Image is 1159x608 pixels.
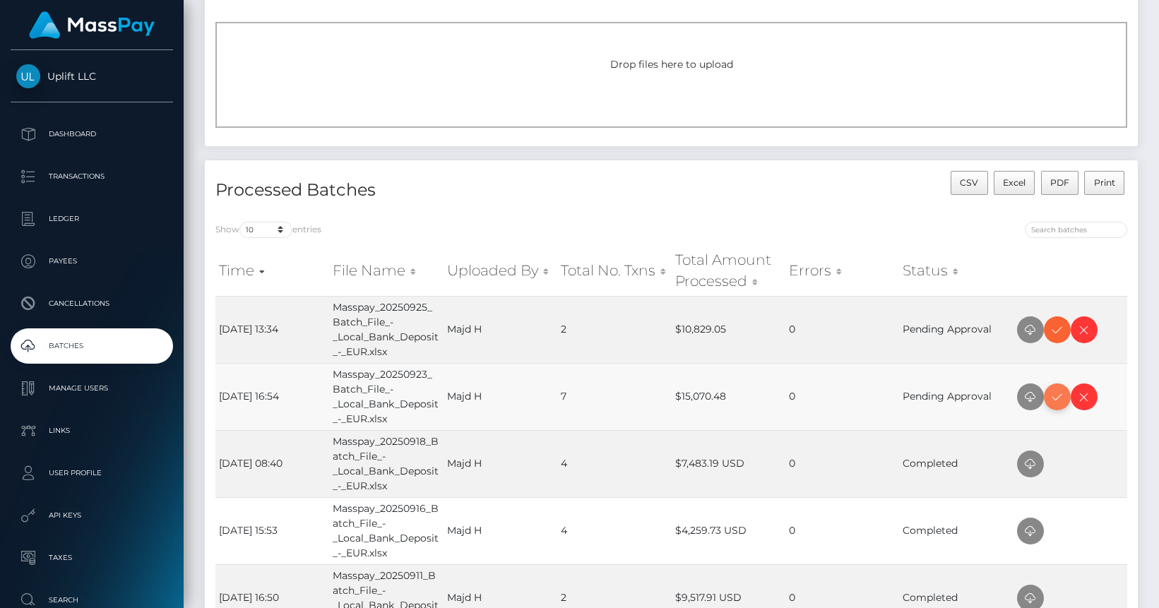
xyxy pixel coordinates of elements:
td: 0 [785,296,899,363]
a: Cancellations [11,286,173,321]
th: Uploaded By: activate to sort column ascending [444,246,557,296]
label: Show entries [215,222,321,238]
td: [DATE] 08:40 [215,430,329,497]
td: $10,829.05 [672,296,785,363]
a: Payees [11,244,173,279]
td: 0 [785,497,899,564]
p: Ledger [16,208,167,230]
p: Batches [16,335,167,357]
td: Masspay_20250923_Batch_File_-_Local_Bank_Deposit_-_EUR.xlsx [329,363,443,430]
a: Links [11,413,173,448]
td: 2 [557,296,671,363]
td: $4,259.73 USD [672,497,785,564]
td: $7,483.19 USD [672,430,785,497]
button: Print [1084,171,1124,195]
img: MassPay Logo [29,11,155,39]
th: Total No. Txns: activate to sort column ascending [557,246,671,296]
td: Completed [899,430,1013,497]
p: Taxes [16,547,167,568]
td: 4 [557,430,671,497]
p: Cancellations [16,293,167,314]
a: Dashboard [11,117,173,152]
th: Total Amount Processed: activate to sort column ascending [672,246,785,296]
button: CSV [951,171,988,195]
th: Time: activate to sort column ascending [215,246,329,296]
span: Excel [1003,177,1026,188]
a: Ledger [11,201,173,237]
p: Links [16,420,167,441]
a: API Keys [11,498,173,533]
td: $15,070.48 [672,363,785,430]
span: CSV [960,177,978,188]
a: Taxes [11,540,173,576]
td: [DATE] 16:54 [215,363,329,430]
td: Majd H [444,363,557,430]
span: Print [1094,177,1115,188]
p: Transactions [16,166,167,187]
td: Masspay_20250918_Batch_File_-_Local_Bank_Deposit_-_EUR.xlsx [329,430,443,497]
td: 0 [785,430,899,497]
a: Manage Users [11,371,173,406]
th: File Name: activate to sort column ascending [329,246,443,296]
a: User Profile [11,455,173,491]
td: 7 [557,363,671,430]
button: PDF [1041,171,1079,195]
td: Masspay_20250925_Batch_File_-_Local_Bank_Deposit_-_EUR.xlsx [329,296,443,363]
p: API Keys [16,505,167,526]
td: Masspay_20250916_Batch_File_-_Local_Bank_Deposit_-_EUR.xlsx [329,497,443,564]
button: Excel [994,171,1035,195]
a: Transactions [11,159,173,194]
th: Status: activate to sort column ascending [899,246,1013,296]
input: Search batches [1025,222,1127,238]
select: Showentries [239,222,292,238]
p: Manage Users [16,378,167,399]
p: User Profile [16,463,167,484]
td: [DATE] 13:34 [215,296,329,363]
th: Errors: activate to sort column ascending [785,246,899,296]
img: Uplift LLC [16,64,40,88]
td: Completed [899,497,1013,564]
h4: Processed Batches [215,178,661,203]
td: Pending Approval [899,296,1013,363]
p: Dashboard [16,124,167,145]
span: Drop files here to upload [610,58,733,71]
a: Batches [11,328,173,364]
td: 4 [557,497,671,564]
td: Majd H [444,430,557,497]
span: PDF [1050,177,1069,188]
span: Uplift LLC [11,70,173,83]
td: 0 [785,363,899,430]
td: [DATE] 15:53 [215,497,329,564]
p: Payees [16,251,167,272]
td: Majd H [444,497,557,564]
td: Pending Approval [899,363,1013,430]
td: Majd H [444,296,557,363]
